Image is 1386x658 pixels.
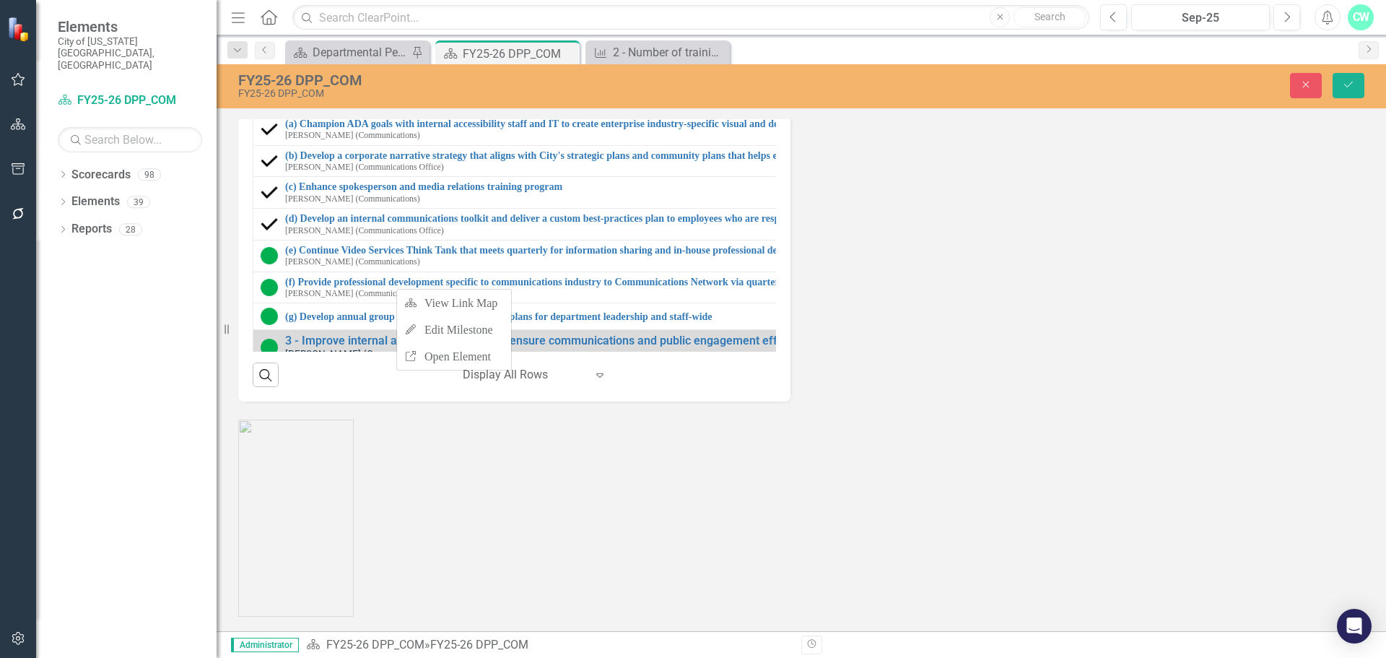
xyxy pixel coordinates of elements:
[58,127,202,152] input: Search Below...
[261,184,278,202] img: Completed
[285,289,444,298] small: [PERSON_NAME] (Communications Office)
[1348,4,1374,30] button: CW
[430,638,528,651] div: FY25-26 DPP_COM
[306,637,790,654] div: »
[238,88,870,99] div: FY25-26 DPP_COM
[285,277,1359,287] a: (f) Provide professional development specific to communications industry to Communications Networ...
[285,257,420,267] small: [PERSON_NAME] (Communications)
[326,638,424,651] a: FY25-26 DPP_COM
[285,226,444,235] small: [PERSON_NAME] (Communications Office)
[138,168,161,181] div: 98
[285,181,1359,192] a: (c) Enhance spokesperson and media relations training program
[285,311,1359,322] a: (g) Develop annual group professional development plans for department leadership and staff-wide
[285,334,1359,347] a: 3 - Improve internal and external efforts to ensure communications and public engagement efforts ...
[589,43,726,61] a: 2 - Number of training events quarterly
[71,221,112,238] a: Reports
[71,194,120,210] a: Elements
[71,167,131,183] a: Scorecards
[292,5,1089,30] input: Search ClearPoint...
[261,121,278,138] img: Completed
[58,35,202,71] small: City of [US_STATE][GEOGRAPHIC_DATA], [GEOGRAPHIC_DATA]
[1136,9,1265,27] div: Sep-25
[1337,609,1372,644] div: Open Intercom Messenger
[463,45,576,63] div: FY25-26 DPP_COM
[1131,4,1270,30] button: Sep-25
[285,213,1359,224] a: (d) Develop an internal communications toolkit and deliver a custom best-practices plan to employ...
[238,72,870,88] div: FY25-26 DPP_COM
[261,152,278,170] img: Completed
[7,17,32,42] img: ClearPoint Strategy
[119,223,142,235] div: 28
[285,245,1359,256] a: (e) Continue Video Services Think Tank that meets quarterly for information sharing and in-house ...
[261,308,278,325] img: On Target
[613,43,726,61] div: 2 - Number of training events quarterly
[58,92,202,109] a: FY25-26 DPP_COM
[261,339,278,356] img: On Target
[1034,11,1065,22] span: Search
[285,131,420,140] small: [PERSON_NAME] (Communications)
[231,638,299,652] span: Administrator
[285,349,473,360] small: [PERSON_NAME] (Communications Office)
[285,194,420,204] small: [PERSON_NAME] (Communications)
[285,118,1359,129] a: (a) Champion ADA goals with internal accessibility staff and IT to create enterprise industry-spe...
[261,216,278,233] img: Completed
[313,43,408,61] div: Departmental Performance Plans
[261,279,278,296] img: On Target
[58,18,202,35] span: Elements
[285,163,444,172] small: [PERSON_NAME] (Communications Office)
[127,196,150,208] div: 39
[261,247,278,264] img: On Target
[289,43,408,61] a: Departmental Performance Plans
[1014,7,1086,27] button: Search
[285,150,1359,161] a: (b) Develop a corporate narrative strategy that aligns with City's strategic plans and community ...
